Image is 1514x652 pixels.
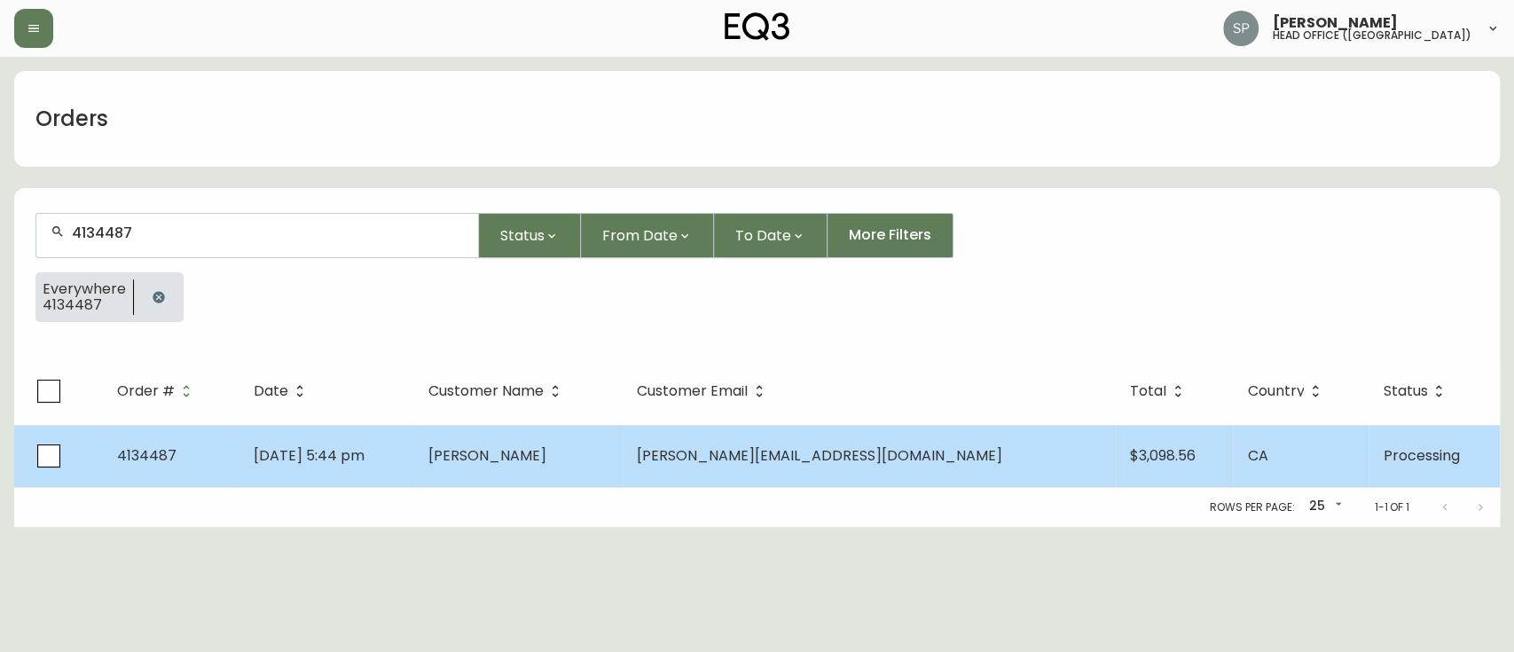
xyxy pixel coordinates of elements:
span: Country [1247,383,1327,399]
span: Customer Name [428,383,567,399]
span: Date [254,386,288,397]
span: Total [1130,386,1166,397]
span: [PERSON_NAME] [428,445,546,466]
p: 1-1 of 1 [1374,499,1409,515]
span: Status [1383,386,1427,397]
span: Customer Email [637,383,771,399]
h1: Orders [35,104,108,134]
span: Order # [117,386,175,397]
span: Customer Email [637,386,748,397]
span: Customer Name [428,386,544,397]
span: [PERSON_NAME] [1273,16,1398,30]
span: 4134487 [117,445,177,466]
span: [DATE] 5:44 pm [254,445,365,466]
button: From Date [581,213,714,258]
span: More Filters [849,225,931,245]
span: To Date [735,224,791,247]
h5: head office ([GEOGRAPHIC_DATA]) [1273,30,1471,41]
span: [PERSON_NAME][EMAIL_ADDRESS][DOMAIN_NAME] [637,445,1002,466]
div: 25 [1301,492,1345,522]
span: Processing [1383,445,1459,466]
span: Date [254,383,311,399]
span: Total [1130,383,1189,399]
span: Everywhere [43,281,126,297]
span: $3,098.56 [1130,445,1196,466]
button: To Date [714,213,828,258]
button: More Filters [828,213,953,258]
input: Search [72,224,464,241]
span: Order # [117,383,198,399]
span: Country [1247,386,1304,397]
span: CA [1247,445,1267,466]
img: logo [725,12,790,41]
button: Status [479,213,581,258]
span: Status [500,224,545,247]
p: Rows per page: [1210,499,1294,515]
span: From Date [602,224,678,247]
img: 0cb179e7bf3690758a1aaa5f0aafa0b4 [1223,11,1259,46]
span: 4134487 [43,297,126,313]
span: Status [1383,383,1450,399]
